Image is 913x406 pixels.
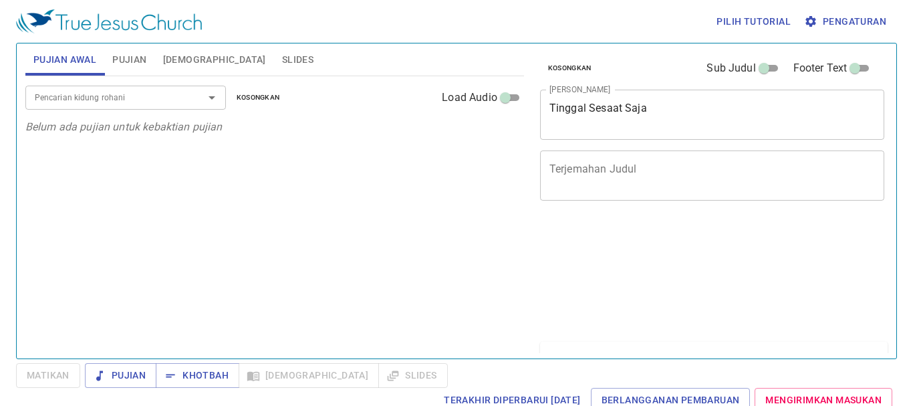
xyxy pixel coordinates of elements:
[166,367,229,384] span: Khotbah
[112,52,146,68] span: Pujian
[16,9,202,33] img: True Jesus Church
[85,363,156,388] button: Pujian
[163,52,266,68] span: [DEMOGRAPHIC_DATA]
[540,60,600,76] button: Kosongkan
[25,120,223,133] i: Belum ada pujian untuk kebaktian pujian
[442,90,497,106] span: Load Audio
[548,62,592,74] span: Kosongkan
[801,9,892,34] button: Pengaturan
[549,102,876,127] textarea: Tinggal Sesaat Saja
[156,363,239,388] button: Khotbah
[793,60,847,76] span: Footer Text
[716,13,791,30] span: Pilih tutorial
[535,215,817,336] iframe: from-child
[711,9,796,34] button: Pilih tutorial
[237,92,280,104] span: Kosongkan
[540,342,888,386] div: Daftar Khotbah(0)KosongkanTambah ke Daftar
[203,88,221,107] button: Open
[706,60,755,76] span: Sub Judul
[229,90,288,106] button: Kosongkan
[96,367,146,384] span: Pujian
[33,52,96,68] span: Pujian Awal
[282,52,313,68] span: Slides
[807,13,886,30] span: Pengaturan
